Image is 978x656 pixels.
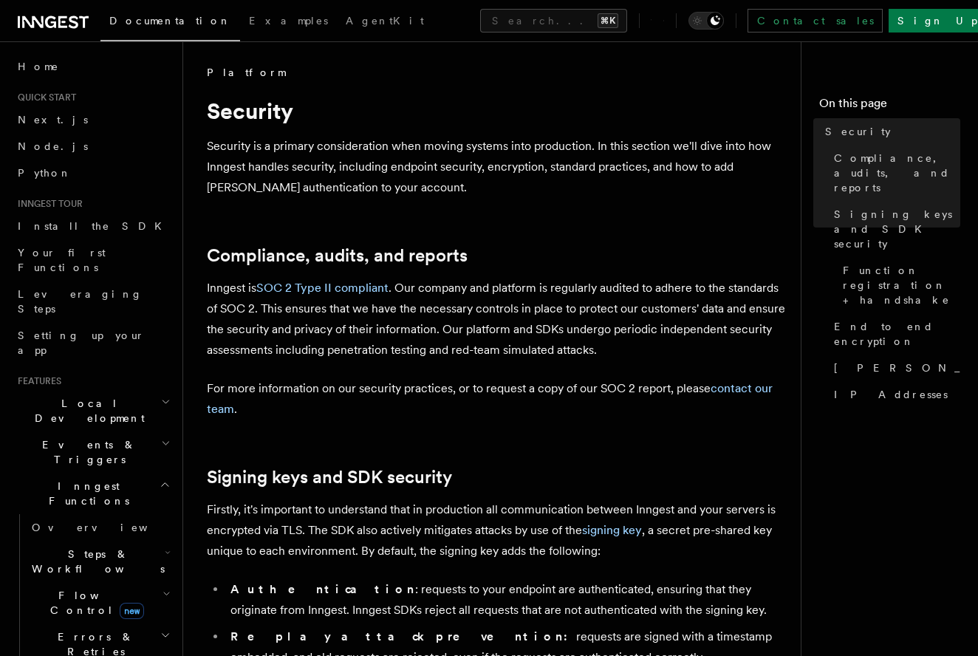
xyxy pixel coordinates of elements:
[598,13,618,28] kbd: ⌘K
[828,145,960,201] a: Compliance, audits, and reports
[12,239,174,281] a: Your first Functions
[828,313,960,355] a: End to end encryption
[230,629,576,643] strong: Replay attack prevention:
[12,53,174,80] a: Home
[120,603,144,619] span: new
[12,396,161,426] span: Local Development
[12,322,174,363] a: Setting up your app
[819,118,960,145] a: Security
[828,355,960,381] a: [PERSON_NAME]
[32,522,184,533] span: Overview
[12,281,174,322] a: Leveraging Steps
[834,207,960,251] span: Signing keys and SDK security
[346,15,424,27] span: AgentKit
[26,514,174,541] a: Overview
[12,437,161,467] span: Events & Triggers
[12,106,174,133] a: Next.js
[12,479,160,508] span: Inngest Functions
[26,547,165,576] span: Steps & Workflows
[337,4,433,40] a: AgentKit
[100,4,240,41] a: Documentation
[748,9,883,33] a: Contact sales
[18,59,59,74] span: Home
[837,257,960,313] a: Function registration + handshake
[256,281,389,295] a: SOC 2 Type II compliant
[12,473,174,514] button: Inngest Functions
[230,582,415,596] strong: Authentication
[240,4,337,40] a: Examples
[12,198,83,210] span: Inngest tour
[12,92,76,103] span: Quick start
[207,98,789,124] h1: Security
[18,140,88,152] span: Node.js
[582,523,642,537] a: signing key
[207,278,789,361] p: Inngest is . Our company and platform is regularly audited to adhere to the standards of SOC 2. T...
[207,378,789,420] p: For more information on our security practices, or to request a copy of our SOC 2 report, please .
[226,579,789,621] li: : requests to your endpoint are authenticated, ensuring that they originate from Inngest. Inngest...
[249,15,328,27] span: Examples
[207,65,285,80] span: Platform
[207,467,452,488] a: Signing keys and SDK security
[26,588,163,618] span: Flow Control
[12,431,174,473] button: Events & Triggers
[26,582,174,623] button: Flow Controlnew
[18,220,171,232] span: Install the SDK
[12,390,174,431] button: Local Development
[18,288,143,315] span: Leveraging Steps
[834,319,960,349] span: End to end encryption
[688,12,724,30] button: Toggle dark mode
[480,9,627,33] button: Search...⌘K
[12,133,174,160] a: Node.js
[828,201,960,257] a: Signing keys and SDK security
[207,245,468,266] a: Compliance, audits, and reports
[26,541,174,582] button: Steps & Workflows
[843,263,960,307] span: Function registration + handshake
[18,247,106,273] span: Your first Functions
[207,499,789,561] p: Firstly, it's important to understand that in production all communication between Inngest and yo...
[825,124,891,139] span: Security
[18,329,145,356] span: Setting up your app
[834,151,960,195] span: Compliance, audits, and reports
[819,95,960,118] h4: On this page
[18,114,88,126] span: Next.js
[109,15,231,27] span: Documentation
[12,160,174,186] a: Python
[18,167,72,179] span: Python
[834,387,948,402] span: IP Addresses
[12,213,174,239] a: Install the SDK
[207,136,789,198] p: Security is a primary consideration when moving systems into production. In this section we'll di...
[12,375,61,387] span: Features
[828,381,960,408] a: IP Addresses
